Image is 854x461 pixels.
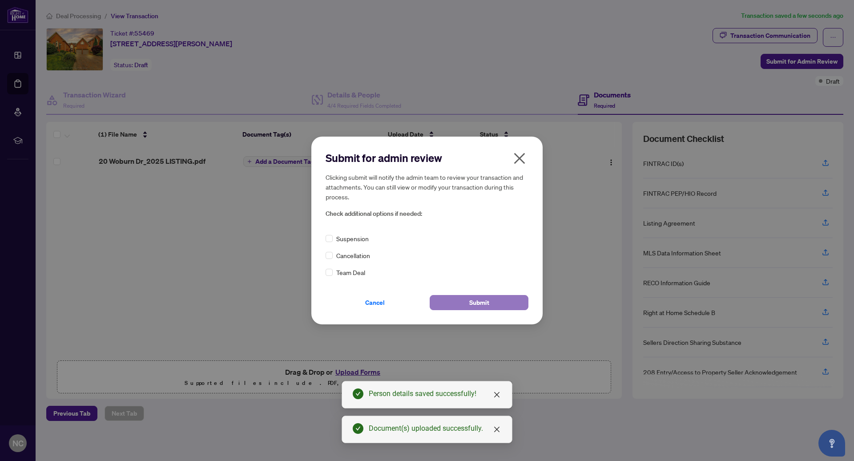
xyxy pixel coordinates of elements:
[369,423,501,434] div: Document(s) uploaded successfully.
[326,209,528,219] span: Check additional options if needed:
[818,430,845,457] button: Open asap
[353,388,363,399] span: check-circle
[430,295,528,310] button: Submit
[512,151,527,166] span: close
[353,423,363,434] span: check-circle
[493,391,500,398] span: close
[336,251,370,260] span: Cancellation
[326,172,528,202] h5: Clicking submit will notify the admin team to review your transaction and attachments. You can st...
[326,151,528,165] h2: Submit for admin review
[326,295,424,310] button: Cancel
[365,295,385,310] span: Cancel
[492,425,502,434] a: Close
[493,426,500,433] span: close
[492,390,502,400] a: Close
[336,267,365,277] span: Team Deal
[369,388,501,399] div: Person details saved successfully!
[469,295,489,310] span: Submit
[336,234,369,243] span: Suspension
